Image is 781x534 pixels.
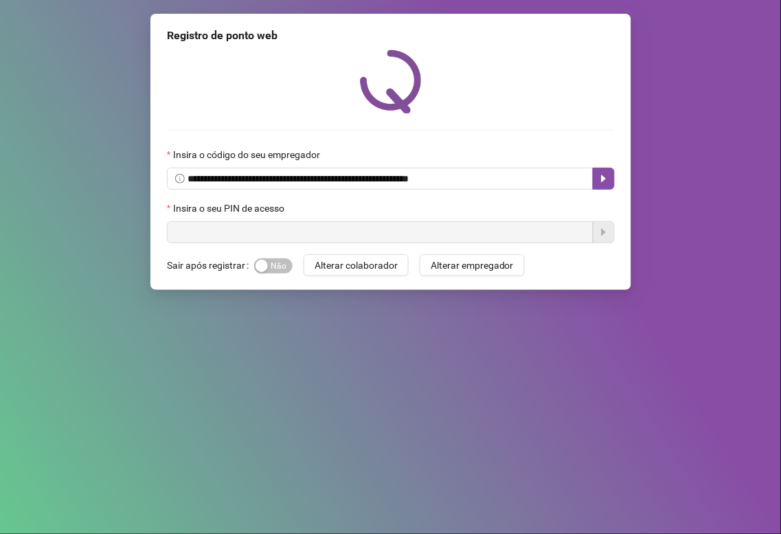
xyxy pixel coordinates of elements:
label: Insira o seu PIN de acesso [167,201,293,216]
span: info-circle [175,174,185,183]
button: Alterar empregador [420,254,525,276]
span: Alterar empregador [431,258,514,273]
img: QRPoint [360,49,422,113]
label: Sair após registrar [167,254,254,276]
label: Insira o código do seu empregador [167,147,329,162]
span: caret-right [598,173,609,184]
span: Alterar colaborador [315,258,398,273]
div: Registro de ponto web [167,27,615,44]
button: Alterar colaborador [304,254,409,276]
